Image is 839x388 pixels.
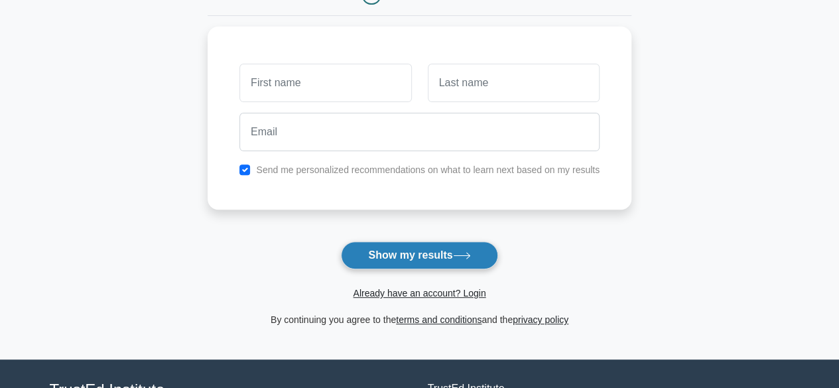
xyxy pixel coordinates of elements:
[239,64,411,102] input: First name
[341,241,497,269] button: Show my results
[513,314,568,325] a: privacy policy
[428,64,600,102] input: Last name
[239,113,600,151] input: Email
[256,164,600,175] label: Send me personalized recommendations on what to learn next based on my results
[353,288,485,298] a: Already have an account? Login
[200,312,639,328] div: By continuing you agree to the and the
[396,314,482,325] a: terms and conditions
